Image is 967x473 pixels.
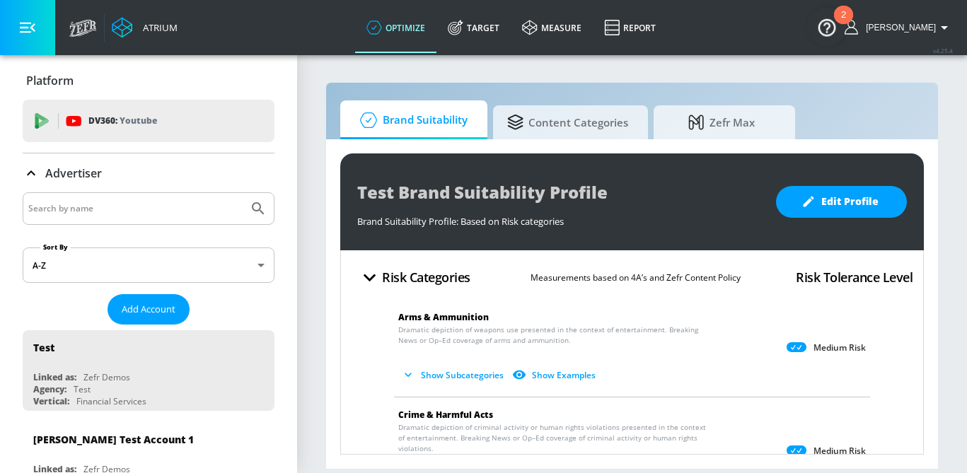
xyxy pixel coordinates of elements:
[357,208,762,228] div: Brand Suitability Profile: Based on Risk categories
[813,342,866,354] p: Medium Risk
[108,294,190,325] button: Add Account
[398,409,493,421] span: Crime & Harmful Acts
[33,383,66,395] div: Agency:
[593,2,667,53] a: Report
[74,383,91,395] div: Test
[933,47,953,54] span: v 4.25.4
[507,105,628,139] span: Content Categories
[841,15,846,33] div: 2
[88,113,157,129] p: DV360:
[76,395,146,407] div: Financial Services
[26,73,74,88] p: Platform
[398,363,509,387] button: Show Subcategories
[509,363,601,387] button: Show Examples
[23,100,274,142] div: DV360: Youtube
[122,301,175,317] span: Add Account
[398,311,489,323] span: Arms & Ammunition
[137,21,178,34] div: Atrium
[807,7,847,47] button: Open Resource Center, 2 new notifications
[23,247,274,283] div: A-Z
[33,341,54,354] div: Test
[112,17,178,38] a: Atrium
[23,330,274,411] div: TestLinked as:Zefr DemosAgency:TestVertical:Financial Services
[398,422,710,454] span: Dramatic depiction of criminal activity or human rights violations presented in the context of en...
[352,261,476,294] button: Risk Categories
[354,103,468,137] span: Brand Suitability
[355,2,436,53] a: optimize
[120,113,157,128] p: Youtube
[33,395,69,407] div: Vertical:
[436,2,511,53] a: Target
[511,2,593,53] a: measure
[33,433,194,446] div: [PERSON_NAME] Test Account 1
[33,371,76,383] div: Linked as:
[83,371,130,383] div: Zefr Demos
[23,61,274,100] div: Platform
[813,445,866,457] p: Medium Risk
[398,325,710,346] span: Dramatic depiction of weapons use presented in the context of entertainment. Breaking News or Op–...
[776,186,907,218] button: Edit Profile
[860,23,936,33] span: login as: sammy.houle@zefr.com
[28,199,243,218] input: Search by name
[668,105,775,139] span: Zefr Max
[40,243,71,252] label: Sort By
[382,267,470,287] h4: Risk Categories
[845,19,953,36] button: [PERSON_NAME]
[531,270,741,285] p: Measurements based on 4A’s and Zefr Content Policy
[796,267,913,287] h4: Risk Tolerance Level
[45,165,102,181] p: Advertiser
[23,153,274,193] div: Advertiser
[804,193,879,211] span: Edit Profile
